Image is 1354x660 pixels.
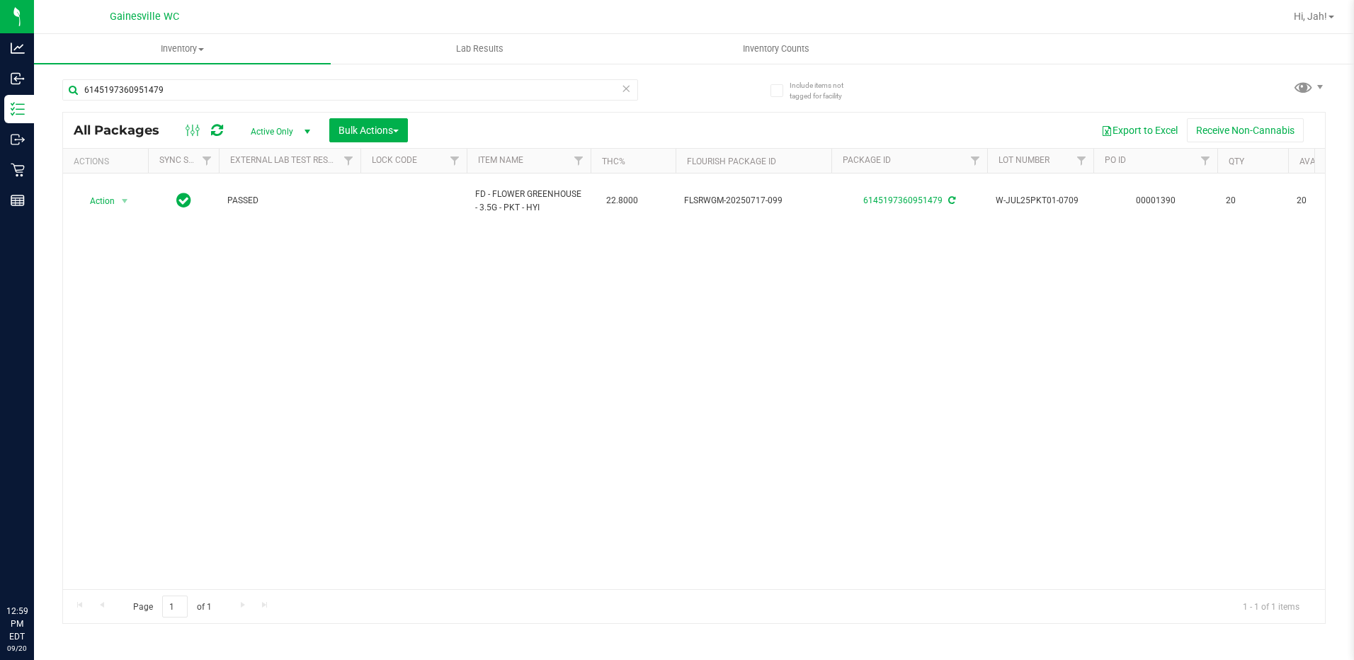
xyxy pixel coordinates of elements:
[622,79,632,98] span: Clear
[230,155,341,165] a: External Lab Test Result
[1226,194,1280,207] span: 20
[6,643,28,654] p: 09/20
[337,149,360,173] a: Filter
[724,42,829,55] span: Inventory Counts
[1194,149,1217,173] a: Filter
[1294,11,1327,22] span: Hi, Jah!
[1299,157,1342,166] a: Available
[176,190,191,210] span: In Sync
[999,155,1049,165] a: Lot Number
[946,195,955,205] span: Sync from Compliance System
[338,125,399,136] span: Bulk Actions
[195,149,219,173] a: Filter
[162,596,188,618] input: 1
[62,79,638,101] input: Search Package ID, Item Name, SKU, Lot or Part Number...
[996,194,1085,207] span: W-JUL25PKT01-0709
[331,34,627,64] a: Lab Results
[110,11,179,23] span: Gainesville WC
[599,190,645,211] span: 22.8000
[74,157,142,166] div: Actions
[121,596,223,618] span: Page of 1
[1187,118,1304,142] button: Receive Non-Cannabis
[329,118,408,142] button: Bulk Actions
[1105,155,1126,165] a: PO ID
[684,194,823,207] span: FLSRWGM-20250717-099
[77,191,115,211] span: Action
[11,193,25,207] inline-svg: Reports
[14,547,57,589] iframe: Resource center
[1136,195,1176,205] a: 00001390
[602,157,625,166] a: THC%
[843,155,891,165] a: Package ID
[11,132,25,147] inline-svg: Outbound
[116,191,134,211] span: select
[159,155,214,165] a: Sync Status
[11,163,25,177] inline-svg: Retail
[34,42,331,55] span: Inventory
[11,72,25,86] inline-svg: Inbound
[437,42,523,55] span: Lab Results
[475,188,582,215] span: FD - FLOWER GREENHOUSE - 3.5G - PKT - HYI
[227,194,352,207] span: PASSED
[74,123,173,138] span: All Packages
[6,605,28,643] p: 12:59 PM EDT
[372,155,417,165] a: Lock Code
[11,41,25,55] inline-svg: Analytics
[1231,596,1311,617] span: 1 - 1 of 1 items
[790,80,860,101] span: Include items not tagged for facility
[1070,149,1093,173] a: Filter
[1092,118,1187,142] button: Export to Excel
[1297,194,1350,207] span: 20
[478,155,523,165] a: Item Name
[443,149,467,173] a: Filter
[1229,157,1244,166] a: Qty
[687,157,776,166] a: Flourish Package ID
[567,149,591,173] a: Filter
[628,34,925,64] a: Inventory Counts
[863,195,943,205] a: 6145197360951479
[34,34,331,64] a: Inventory
[964,149,987,173] a: Filter
[11,102,25,116] inline-svg: Inventory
